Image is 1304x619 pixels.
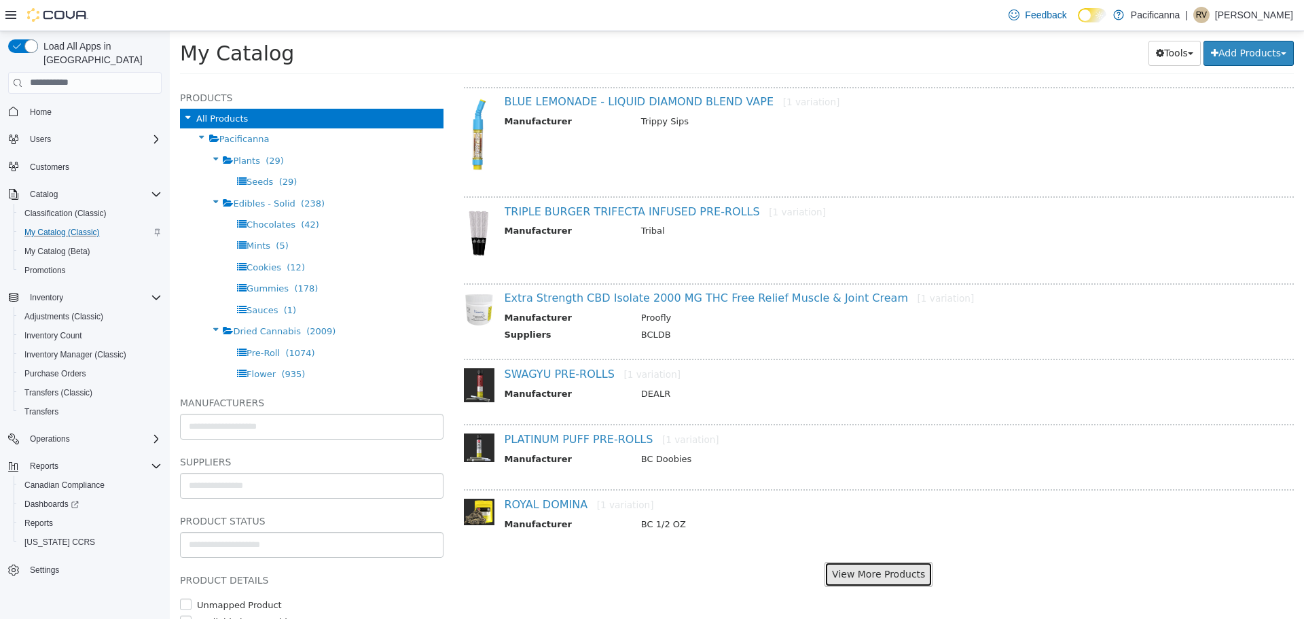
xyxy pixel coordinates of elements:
[1185,7,1188,23] p: |
[19,385,98,401] a: Transfers (Classic)
[10,482,274,498] h5: Product Status
[77,317,110,327] span: Pre-Roll
[461,84,1094,101] td: Trippy Sips
[335,260,805,273] a: Extra Strength CBD Isolate 2000 MG THC Free Relief Muscle & Joint Cream[1 variation]
[24,246,90,257] span: My Catalog (Beta)
[294,65,325,143] img: 150
[24,158,162,175] span: Customers
[1215,7,1293,23] p: [PERSON_NAME]
[24,159,75,175] a: Customers
[14,307,167,326] button: Adjustments (Classic)
[38,39,162,67] span: Load All Apps in [GEOGRAPHIC_DATA]
[24,567,112,581] label: Unmapped Product
[19,243,96,260] a: My Catalog (Beta)
[77,252,119,262] span: Gummies
[599,175,656,186] small: [1 variation]
[19,205,112,222] a: Classification (Classic)
[106,209,118,219] span: (5)
[24,104,57,120] a: Home
[111,338,135,348] span: (935)
[24,208,107,219] span: Classification (Classic)
[24,131,162,147] span: Users
[461,280,1094,297] td: Proofly
[19,404,162,420] span: Transfers
[19,366,162,382] span: Purchase Orders
[50,103,100,113] span: Pacificanna
[14,383,167,402] button: Transfers (Classic)
[335,421,461,438] th: Manufacturer
[24,431,75,447] button: Operations
[14,261,167,280] button: Promotions
[3,102,167,122] button: Home
[19,347,162,363] span: Inventory Manager (Classic)
[19,515,58,531] a: Reports
[77,274,108,284] span: Sauces
[19,534,162,550] span: Washington CCRS
[3,157,167,177] button: Customers
[24,186,63,202] button: Catalog
[30,292,63,303] span: Inventory
[10,10,124,34] span: My Catalog
[979,10,1031,35] button: Tools
[19,477,110,493] a: Canadian Compliance
[77,338,106,348] span: Flower
[461,193,1094,210] td: Tribal
[19,347,132,363] a: Inventory Manager (Classic)
[24,387,92,398] span: Transfers (Classic)
[24,431,162,447] span: Operations
[294,402,325,430] img: 150
[294,175,325,230] img: 150
[19,534,101,550] a: [US_STATE] CCRS
[24,289,162,306] span: Inventory
[24,561,162,578] span: Settings
[77,231,111,241] span: Cookies
[1131,7,1180,23] p: Pacificanna
[294,262,325,296] img: 150
[24,518,53,529] span: Reports
[24,562,65,578] a: Settings
[24,131,56,147] button: Users
[461,356,1094,373] td: DEALR
[27,8,88,22] img: Cova
[19,308,162,325] span: Adjustments (Classic)
[19,243,162,260] span: My Catalog (Beta)
[19,224,105,241] a: My Catalog (Classic)
[8,96,162,616] nav: Complex example
[335,280,461,297] th: Manufacturer
[77,145,103,156] span: Seeds
[1196,7,1207,23] span: RV
[14,402,167,421] button: Transfers
[24,289,69,306] button: Inventory
[14,242,167,261] button: My Catalog (Beta)
[24,584,123,598] label: Available by Dropship
[14,495,167,514] a: Dashboards
[335,336,511,349] a: SWAGYU PRE-ROLLS[1 variation]
[30,434,70,444] span: Operations
[14,476,167,495] button: Canadian Compliance
[19,328,162,344] span: Inventory Count
[10,364,274,380] h5: Manufacturers
[19,385,162,401] span: Transfers (Classic)
[10,423,274,439] h5: Suppliers
[77,209,101,219] span: Mints
[14,533,167,552] button: [US_STATE] CCRS
[19,308,109,325] a: Adjustments (Classic)
[335,193,461,210] th: Manufacturer
[96,124,114,135] span: (29)
[748,262,805,272] small: [1 variation]
[335,297,461,314] th: Suppliers
[19,496,162,512] span: Dashboards
[1193,7,1210,23] div: Rachael Veenstra
[24,311,103,322] span: Adjustments (Classic)
[14,345,167,364] button: Inventory Manager (Classic)
[30,565,59,576] span: Settings
[24,227,100,238] span: My Catalog (Classic)
[19,262,162,279] span: Promotions
[19,404,64,420] a: Transfers
[24,103,162,120] span: Home
[131,167,155,177] span: (238)
[30,461,58,472] span: Reports
[3,288,167,307] button: Inventory
[19,515,162,531] span: Reports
